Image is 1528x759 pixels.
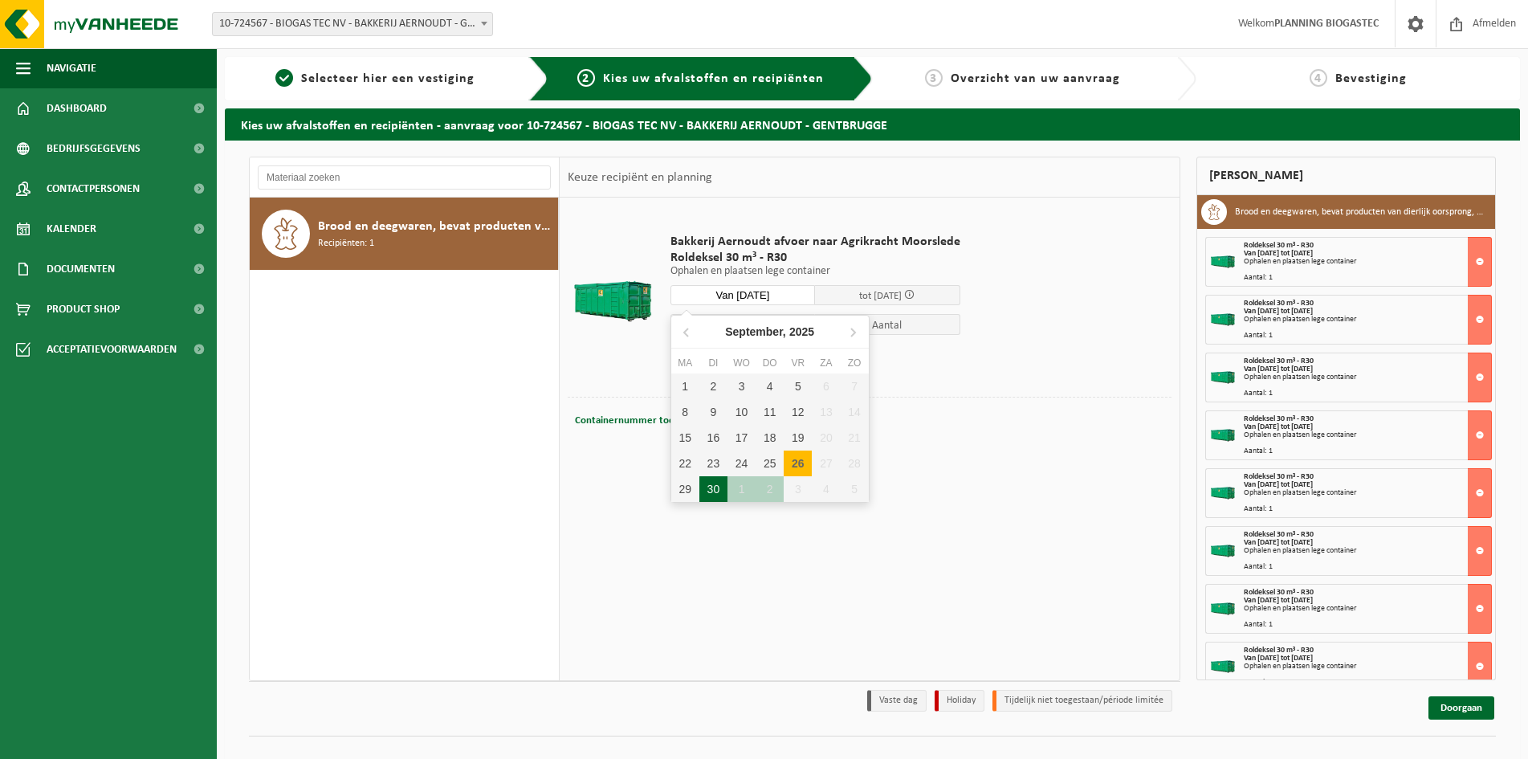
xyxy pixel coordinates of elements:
[1244,390,1491,398] div: Aantal: 1
[1244,480,1313,489] strong: Van [DATE] tot [DATE]
[1244,258,1491,266] div: Ophalen en plaatsen lege container
[1244,365,1313,373] strong: Van [DATE] tot [DATE]
[1235,199,1483,225] h3: Brood en deegwaren, bevat producten van dierlijk oorsprong, onverpakt, categorie 3
[925,69,943,87] span: 3
[784,355,812,371] div: vr
[699,476,727,502] div: 30
[784,476,812,502] div: 3
[1244,414,1314,423] span: Roldeksel 30 m³ - R30
[727,425,756,451] div: 17
[699,425,727,451] div: 16
[47,48,96,88] span: Navigatie
[1244,621,1491,629] div: Aantal: 1
[47,88,107,129] span: Dashboard
[671,399,699,425] div: 8
[1244,316,1491,324] div: Ophalen en plaatsen lege container
[789,326,814,337] i: 2025
[671,373,699,399] div: 1
[1244,588,1314,597] span: Roldeksel 30 m³ - R30
[1244,431,1491,439] div: Ophalen en plaatsen lege container
[1244,505,1491,513] div: Aantal: 1
[784,399,812,425] div: 12
[784,425,812,451] div: 19
[699,373,727,399] div: 2
[1244,654,1313,663] strong: Van [DATE] tot [DATE]
[213,13,492,35] span: 10-724567 - BIOGAS TEC NV - BAKKERIJ AERNOUDT - GENTBRUGGE
[575,415,756,426] span: Containernummer toevoegen(optioneel)
[784,451,812,476] div: 26
[756,399,784,425] div: 11
[756,355,784,371] div: do
[1244,249,1313,258] strong: Van [DATE] tot [DATE]
[275,69,293,87] span: 1
[560,157,720,198] div: Keuze recipiënt en planning
[1244,332,1491,340] div: Aantal: 1
[1244,241,1314,250] span: Roldeksel 30 m³ - R30
[1244,447,1491,455] div: Aantal: 1
[603,72,824,85] span: Kies uw afvalstoffen en recipiënten
[841,355,869,371] div: zo
[699,399,727,425] div: 9
[671,451,699,476] div: 22
[671,355,699,371] div: ma
[671,476,699,502] div: 29
[815,314,960,335] span: Aantal
[1244,373,1491,382] div: Ophalen en plaatsen lege container
[867,690,927,712] li: Vaste dag
[727,476,756,502] div: 1
[47,169,140,209] span: Contactpersonen
[47,129,141,169] span: Bedrijfsgegevens
[1244,646,1314,655] span: Roldeksel 30 m³ - R30
[756,451,784,476] div: 25
[1244,596,1313,605] strong: Van [DATE] tot [DATE]
[318,217,554,236] span: Brood en deegwaren, bevat producten van dierlijk oorsprong, onverpakt, categorie 3
[1244,538,1313,547] strong: Van [DATE] tot [DATE]
[727,355,756,371] div: wo
[1244,530,1314,539] span: Roldeksel 30 m³ - R30
[212,12,493,36] span: 10-724567 - BIOGAS TEC NV - BAKKERIJ AERNOUDT - GENTBRUGGE
[301,72,475,85] span: Selecteer hier een vestiging
[670,285,816,305] input: Selecteer datum
[577,69,595,87] span: 2
[1244,307,1313,316] strong: Van [DATE] tot [DATE]
[318,236,374,251] span: Recipiënten: 1
[47,329,177,369] span: Acceptatievoorwaarden
[1244,357,1314,365] span: Roldeksel 30 m³ - R30
[1244,274,1491,282] div: Aantal: 1
[1244,605,1491,613] div: Ophalen en plaatsen lege container
[1274,18,1379,30] strong: PLANNING BIOGASTEC
[812,355,840,371] div: za
[784,373,812,399] div: 5
[756,373,784,399] div: 4
[727,451,756,476] div: 24
[250,198,559,270] button: Brood en deegwaren, bevat producten van dierlijk oorsprong, onverpakt, categorie 3 Recipiënten: 1
[47,209,96,249] span: Kalender
[756,425,784,451] div: 18
[992,690,1172,712] li: Tijdelijk niet toegestaan/période limitée
[670,266,960,277] p: Ophalen en plaatsen lege container
[1244,563,1491,571] div: Aantal: 1
[1244,679,1491,687] div: Aantal: 1
[1244,489,1491,497] div: Ophalen en plaatsen lege container
[258,165,551,190] input: Materiaal zoeken
[699,451,727,476] div: 23
[756,476,784,502] div: 2
[233,69,516,88] a: 1Selecteer hier een vestiging
[699,355,727,371] div: di
[1428,696,1494,720] a: Doorgaan
[1310,69,1327,87] span: 4
[727,399,756,425] div: 10
[859,291,902,301] span: tot [DATE]
[670,250,960,266] span: Roldeksel 30 m³ - R30
[935,690,984,712] li: Holiday
[1244,663,1491,671] div: Ophalen en plaatsen lege container
[1244,299,1314,308] span: Roldeksel 30 m³ - R30
[670,234,960,250] span: Bakkerij Aernoudt afvoer naar Agrikracht Moorslede
[1335,72,1407,85] span: Bevestiging
[727,373,756,399] div: 3
[573,410,757,432] button: Containernummer toevoegen(optioneel)
[225,108,1520,140] h2: Kies uw afvalstoffen en recipiënten - aanvraag voor 10-724567 - BIOGAS TEC NV - BAKKERIJ AERNOUDT...
[1244,472,1314,481] span: Roldeksel 30 m³ - R30
[951,72,1120,85] span: Overzicht van uw aanvraag
[719,319,821,345] div: September,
